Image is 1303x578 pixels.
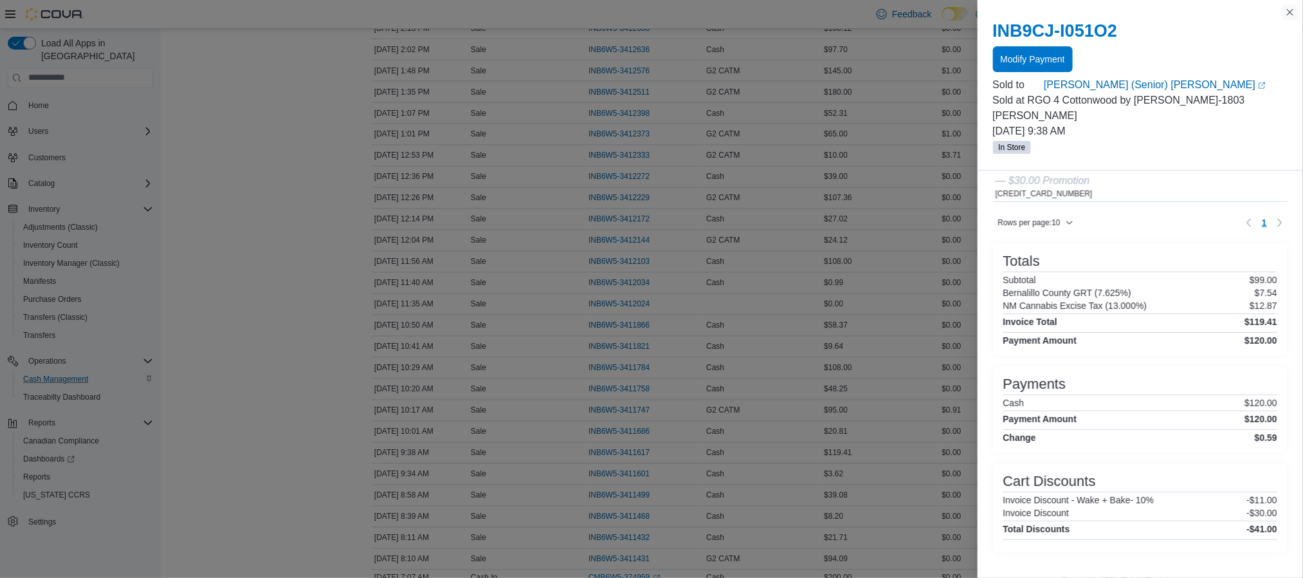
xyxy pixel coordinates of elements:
[1247,508,1277,518] p: -$30.00
[1272,215,1288,230] button: Next page
[1003,508,1070,518] h6: Invoice Discount
[1003,288,1131,298] h6: Bernalillo County GRT (7.625%)
[993,141,1032,154] span: In Store
[1003,275,1036,285] h6: Subtotal
[1262,216,1267,229] span: 1
[1003,377,1066,392] h3: Payments
[1044,77,1288,93] a: [PERSON_NAME] (Senior) [PERSON_NAME]External link
[993,77,1042,93] div: Sold to
[999,142,1026,153] span: In Store
[993,215,1079,230] button: Rows per page:10
[1257,212,1272,233] button: Page 1 of 1
[993,21,1288,41] h2: INB9CJ-I051O2
[1255,433,1277,443] h4: $0.59
[1003,398,1025,408] h6: Cash
[1003,317,1058,327] h4: Invoice Total
[1003,474,1096,489] h3: Cart Discounts
[1258,82,1266,89] svg: External link
[1241,215,1257,230] button: Previous page
[1250,301,1277,311] p: $12.87
[996,173,1181,189] div: — $30.00 Promotion
[1003,335,1077,346] h4: Payment Amount
[1244,317,1277,327] h4: $119.41
[998,218,1061,228] span: Rows per page : 10
[1244,398,1277,408] p: $120.00
[1244,335,1277,346] h4: $120.00
[1003,414,1077,424] h4: Payment Amount
[1001,53,1065,66] span: Modify Payment
[1247,524,1277,534] h4: -$41.00
[993,93,1288,124] p: Sold at RGO 4 Cottonwood by [PERSON_NAME]-1803 [PERSON_NAME]
[993,124,1288,139] p: [DATE] 9:38 AM
[1003,495,1154,505] h6: Invoice Discount - Wake + Bake- 10%
[993,46,1073,72] button: Modify Payment
[1282,5,1298,20] button: Close this dialog
[1003,524,1070,534] h4: Total Discounts
[1255,288,1277,298] p: $7.54
[1003,433,1036,443] h4: Change
[1247,495,1277,505] p: -$11.00
[1003,301,1147,311] h6: NM Cannabis Excise Tax (13.000%)
[1003,254,1040,269] h3: Totals
[1250,275,1277,285] p: $99.00
[1244,414,1277,424] h4: $120.00
[1241,212,1288,233] nav: Pagination for table: MemoryTable from EuiInMemoryTable
[1257,212,1272,233] ul: Pagination for table: MemoryTable from EuiInMemoryTable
